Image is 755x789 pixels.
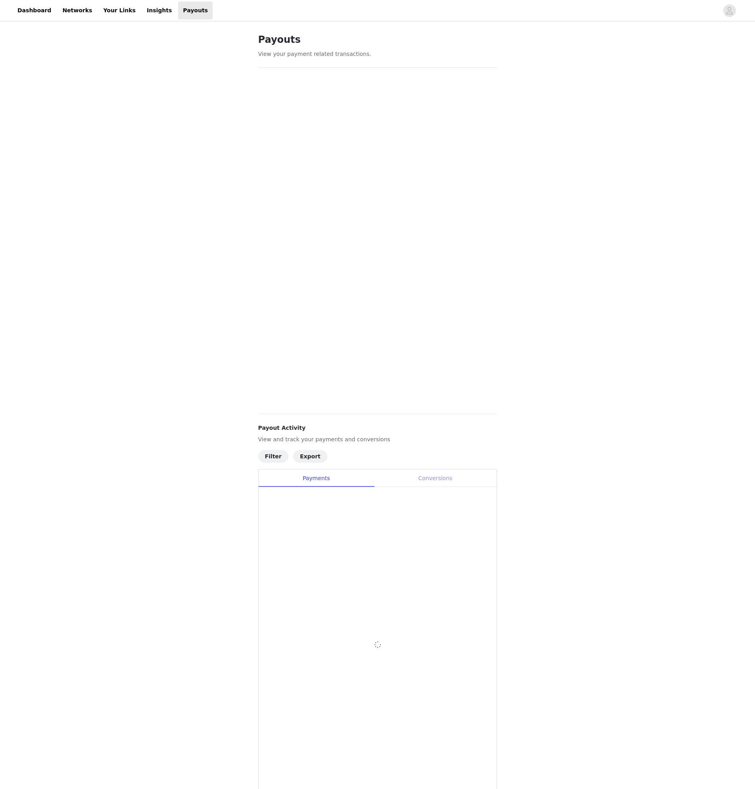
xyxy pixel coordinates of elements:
[259,469,374,487] div: Payments
[293,450,327,463] button: Export
[258,50,497,58] p: View your payment related transactions.
[178,2,213,19] a: Payouts
[726,4,733,17] div: avatar
[13,2,56,19] a: Dashboard
[258,424,497,432] h4: Payout Activity
[98,2,140,19] a: Your Links
[258,450,288,463] button: Filter
[258,435,497,444] p: View and track your payments and conversions
[58,2,97,19] a: Networks
[142,2,177,19] a: Insights
[258,33,497,47] h1: Payouts
[374,469,497,487] div: Conversions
